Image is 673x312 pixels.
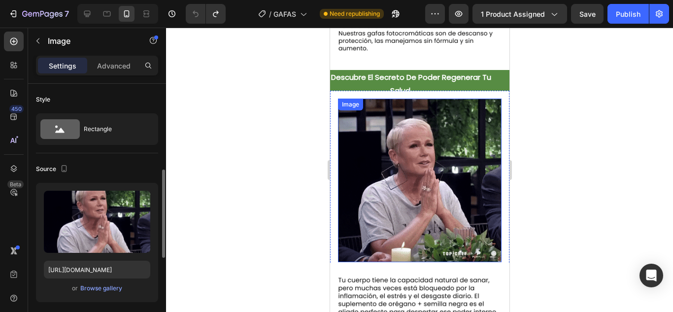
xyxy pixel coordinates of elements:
[269,9,271,19] span: /
[330,9,380,18] span: Need republishing
[80,284,122,293] div: Browse gallery
[330,28,509,312] iframe: Design area
[273,9,296,19] span: GAFAS
[9,105,24,113] div: 450
[639,264,663,287] div: Open Intercom Messenger
[4,4,73,24] button: 7
[44,261,150,278] input: https://example.com/image.jpg
[579,10,596,18] span: Save
[7,180,24,188] div: Beta
[607,4,649,24] button: Publish
[44,191,150,253] img: preview-image
[65,8,69,20] p: 7
[186,4,226,24] div: Undo/Redo
[84,118,144,140] div: Rectangle
[72,282,78,294] span: or
[616,9,640,19] div: Publish
[97,61,131,71] p: Advanced
[36,163,70,176] div: Source
[36,95,50,104] div: Style
[80,283,123,293] button: Browse gallery
[49,61,76,71] p: Settings
[48,35,132,47] p: Image
[481,9,545,19] span: 1 product assigned
[571,4,604,24] button: Save
[472,4,567,24] button: 1 product assigned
